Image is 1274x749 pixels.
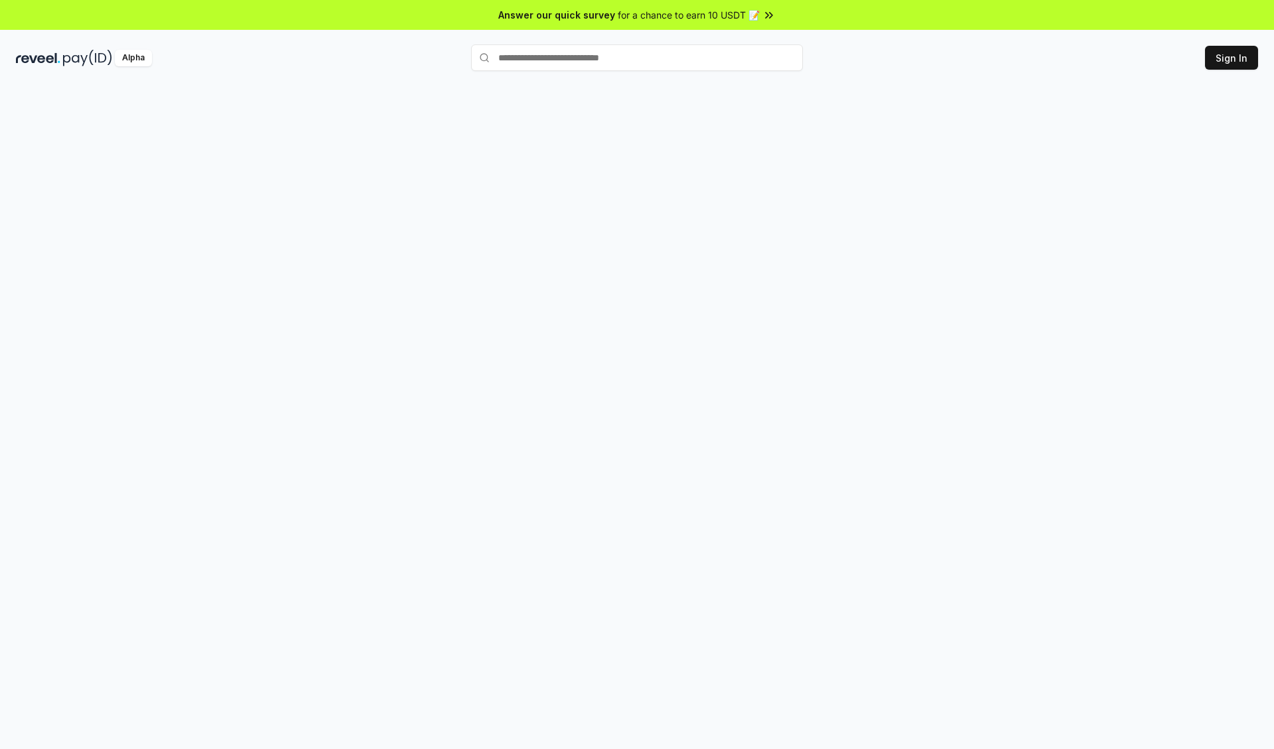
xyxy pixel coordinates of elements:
img: pay_id [63,50,112,66]
button: Sign In [1205,46,1258,70]
span: Answer our quick survey [498,8,615,22]
span: for a chance to earn 10 USDT 📝 [618,8,760,22]
img: reveel_dark [16,50,60,66]
div: Alpha [115,50,152,66]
